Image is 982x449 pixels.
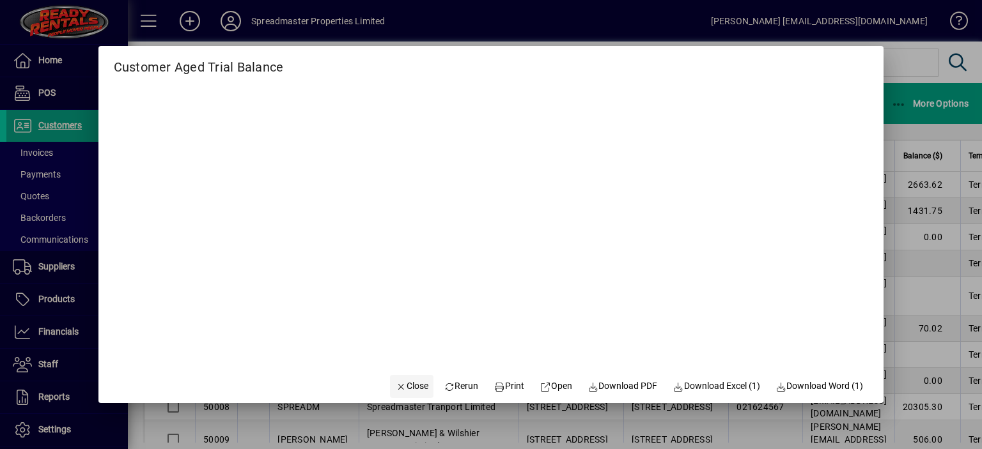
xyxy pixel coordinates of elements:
[588,379,658,393] span: Download PDF
[488,375,529,398] button: Print
[770,375,869,398] button: Download Word (1)
[494,379,525,393] span: Print
[667,375,765,398] button: Download Excel (1)
[395,379,428,393] span: Close
[582,375,663,398] a: Download PDF
[534,375,577,398] a: Open
[673,379,760,393] span: Download Excel (1)
[775,379,864,393] span: Download Word (1)
[390,375,433,398] button: Close
[98,46,299,77] h2: Customer Aged Trial Balance
[444,379,479,393] span: Rerun
[540,379,572,393] span: Open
